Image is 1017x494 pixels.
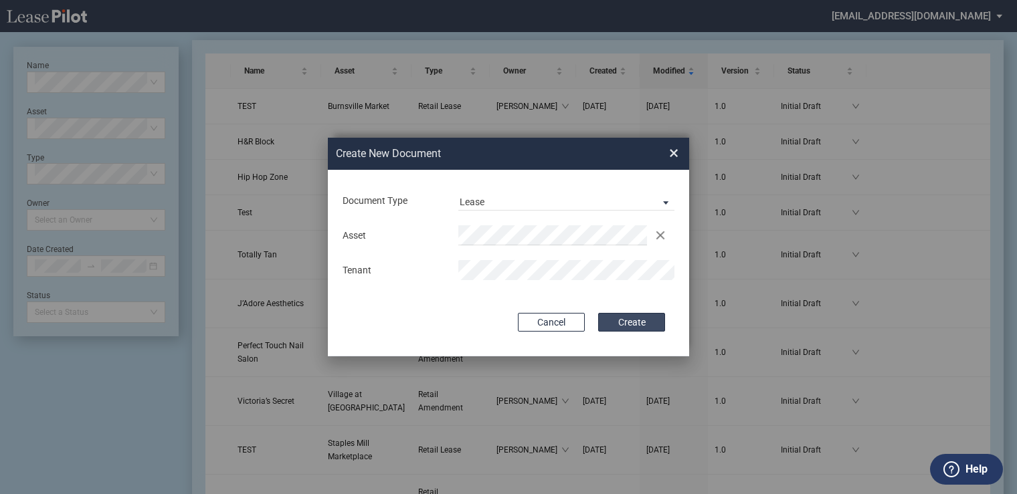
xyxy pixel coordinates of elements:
[335,264,450,277] div: Tenant
[335,195,450,208] div: Document Type
[328,138,689,357] md-dialog: Create New ...
[518,313,585,332] button: Cancel
[965,461,988,478] label: Help
[460,197,484,207] div: Lease
[458,191,674,211] md-select: Document Type: Lease
[335,229,450,243] div: Asset
[598,313,665,332] button: Create
[336,146,621,161] h2: Create New Document
[669,142,678,164] span: ×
